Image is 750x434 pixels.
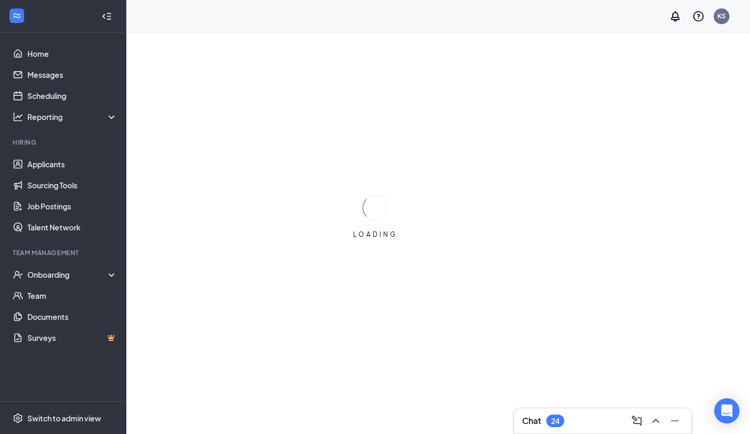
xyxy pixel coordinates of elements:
[631,415,643,427] svg: ComposeMessage
[27,196,117,217] a: Job Postings
[666,412,683,429] button: Minimize
[551,417,559,426] div: 24
[13,112,23,122] svg: Analysis
[522,415,541,427] h3: Chat
[669,10,682,23] svg: Notifications
[27,175,117,196] a: Sourcing Tools
[102,11,112,22] svg: Collapse
[27,285,117,306] a: Team
[647,412,664,429] button: ChevronUp
[349,230,402,239] div: LOADING
[717,12,726,21] div: KS
[27,154,117,175] a: Applicants
[27,269,108,280] div: Onboarding
[27,413,101,423] div: Switch to admin view
[692,10,705,23] svg: QuestionInfo
[12,11,22,21] svg: WorkstreamLogo
[13,269,23,280] svg: UserCheck
[649,415,662,427] svg: ChevronUp
[714,398,739,423] div: Open Intercom Messenger
[668,415,681,427] svg: Minimize
[27,85,117,106] a: Scheduling
[13,138,115,147] div: Hiring
[27,217,117,238] a: Talent Network
[27,112,118,122] div: Reporting
[27,306,117,327] a: Documents
[628,412,645,429] button: ComposeMessage
[27,64,117,85] a: Messages
[27,327,117,348] a: SurveysCrown
[27,43,117,64] a: Home
[13,248,115,257] div: Team Management
[13,413,23,423] svg: Settings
